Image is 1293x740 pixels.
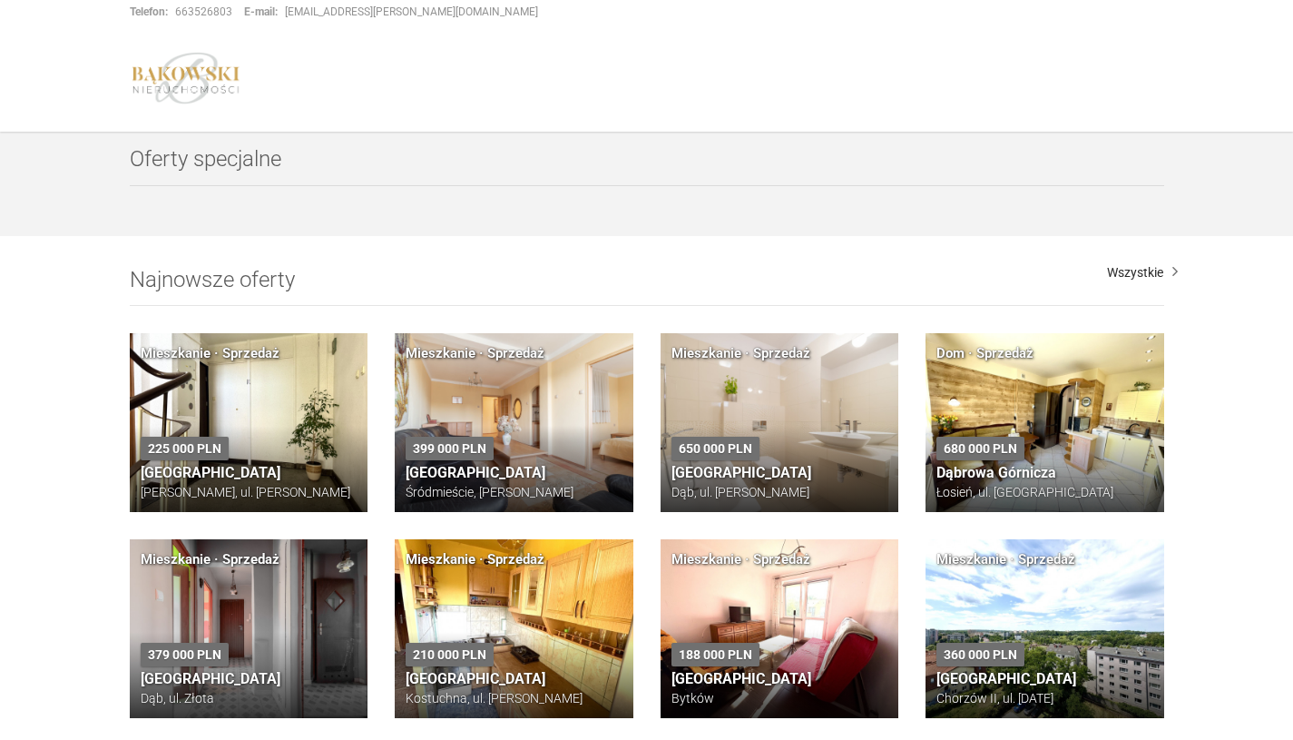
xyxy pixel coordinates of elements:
img: niezwykły dom, las o powierzchni jednego hektara [926,333,1164,512]
img: 3 pokoje, 63m2, balkon, Amelung [926,539,1164,718]
figure: Kostuchna, ul. [PERSON_NAME] [406,689,622,707]
img: logo [130,52,242,104]
strong: E-mail: [244,5,278,18]
div: Dom · Sprzedaż [936,344,1033,363]
a: 2 Pok, Ścisłe centrum, Superjednoska Mieszkanie · Sprzedaż 399 000 PLN [GEOGRAPHIC_DATA] Śródmieś... [395,333,633,512]
div: Mieszkanie · Sprzedaż [406,344,544,363]
img: 3 pok w bezpośrednim sąsiedztwie Parku Śląskiego [130,539,368,718]
h3: Dąbrowa Górnicza [936,465,1153,481]
img: 2 pokoje, 31m2, balkon [395,539,633,718]
div: Mieszkanie · Sprzedaż [936,550,1075,569]
figure: [PERSON_NAME], ul. [PERSON_NAME] [141,483,358,501]
a: Wszystkie [1107,263,1178,281]
a: niezwykły dom, las o powierzchni jednego hektara Dom · Sprzedaż 680 000 PLN Dąbrowa Górnicza Łosi... [926,333,1164,512]
h3: [GEOGRAPHIC_DATA] [936,671,1153,687]
figure: Śródmieście, [PERSON_NAME] [406,483,622,501]
a: 2 pokoje, Dębowe Tarasy, balkon Mieszkanie · Sprzedaż 650 000 PLN [GEOGRAPHIC_DATA] Dąb, ul. [PER... [661,333,899,512]
figure: Chorzów II, ul. [DATE] [936,689,1153,707]
strong: Telefon: [130,5,168,18]
a: Ustawne do własnej aranżacji w zielonej okolicy Mieszkanie · Sprzedaż 225 000 PLN [GEOGRAPHIC_DAT... [130,333,368,512]
h2: Najnowsze oferty [130,268,1164,306]
a: 3 pok w bezpośrednim sąsiedztwie Parku Śląskiego Mieszkanie · Sprzedaż 379 000 PLN [GEOGRAPHIC_DA... [130,539,368,718]
figure: Łosień, ul. [GEOGRAPHIC_DATA] [936,483,1153,501]
h3: [GEOGRAPHIC_DATA] [406,465,622,481]
div: 680 000 PLN [936,437,1024,460]
div: Mieszkanie · Sprzedaż [406,550,544,569]
div: Mieszkanie · Sprzedaż [671,550,810,569]
div: 360 000 PLN [936,643,1024,666]
h3: [GEOGRAPHIC_DATA] [671,465,888,481]
img: 2 pokoje, Dębowe Tarasy, balkon [661,333,899,512]
figure: Bytków [671,689,888,707]
h3: [GEOGRAPHIC_DATA] [141,671,358,687]
img: Ustawne do własnej aranżacji w zielonej okolicy [130,333,368,512]
div: Mieszkanie · Sprzedaż [141,550,279,569]
figure: Dąb, ul. [PERSON_NAME] [671,483,888,501]
img: 2 Pok, Ścisłe centrum, Superjednoska [395,333,633,512]
h2: Oferty specjalne [130,147,1164,185]
div: Mieszkanie · Sprzedaż [141,344,279,363]
div: 210 000 PLN [406,643,494,666]
a: [EMAIL_ADDRESS][PERSON_NAME][DOMAIN_NAME] [285,5,538,18]
div: 188 000 PLN [671,643,759,666]
div: 225 000 PLN [141,437,229,460]
a: 2 pokoje, 31m2, balkon Mieszkanie · Sprzedaż 210 000 PLN [GEOGRAPHIC_DATA] Kostuchna, ul. [PERSON... [395,539,633,718]
h3: [GEOGRAPHIC_DATA] [406,671,622,687]
div: 399 000 PLN [406,437,494,460]
a: 3 pokoje, 63m2, balkon, Amelung Mieszkanie · Sprzedaż 360 000 PLN [GEOGRAPHIC_DATA] Chorzów II, u... [926,539,1164,718]
a: 663526803 [175,5,232,18]
figure: Dąb, ul. Złota [141,689,358,707]
a: 2 pokoje, 30 m2, Bytków Mieszkanie · Sprzedaż 188 000 PLN [GEOGRAPHIC_DATA] Bytków [661,539,899,718]
h3: [GEOGRAPHIC_DATA] [141,465,358,481]
div: 650 000 PLN [671,437,759,460]
div: 379 000 PLN [141,643,229,666]
h3: [GEOGRAPHIC_DATA] [671,671,888,687]
div: Mieszkanie · Sprzedaż [671,344,810,363]
img: 2 pokoje, 30 m2, Bytków [661,539,899,718]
